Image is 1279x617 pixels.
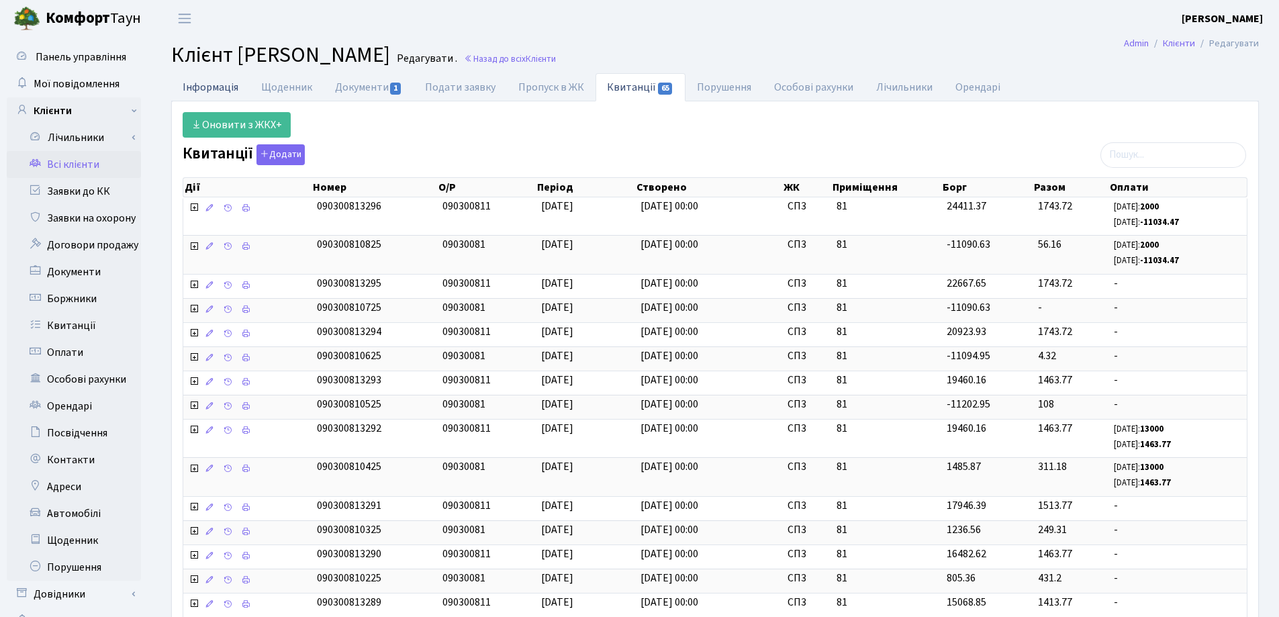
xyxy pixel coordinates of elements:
[13,5,40,32] img: logo.png
[324,73,414,101] a: Документи
[541,199,573,213] span: [DATE]
[541,571,573,585] span: [DATE]
[442,237,485,252] span: 09030081
[312,178,437,197] th: Номер
[46,7,141,30] span: Таун
[7,581,141,608] a: Довідники
[788,237,826,252] span: СП3
[7,70,141,97] a: Мої повідомлення
[1140,461,1164,473] b: 13000
[1124,36,1149,50] a: Admin
[1195,36,1259,51] li: Редагувати
[541,300,573,315] span: [DATE]
[7,312,141,339] a: Квитанції
[1182,11,1263,27] a: [PERSON_NAME]
[541,373,573,387] span: [DATE]
[641,373,698,387] span: [DATE] 00:00
[317,373,381,387] span: 090300813293
[1038,237,1061,252] span: 56.16
[536,178,634,197] th: Період
[1140,477,1171,489] b: 1463.77
[394,52,457,65] small: Редагувати .
[788,373,826,388] span: СП3
[1182,11,1263,26] b: [PERSON_NAME]
[46,7,110,29] b: Комфорт
[788,276,826,291] span: СП3
[641,276,698,291] span: [DATE] 00:00
[837,595,936,610] span: 81
[1114,201,1159,213] small: [DATE]:
[317,547,381,561] span: 090300813290
[7,232,141,258] a: Договори продажу
[7,473,141,500] a: Адреси
[1114,300,1241,316] span: -
[1033,178,1109,197] th: Разом
[1114,438,1171,450] small: [DATE]:
[788,498,826,514] span: СП3
[788,300,826,316] span: СП3
[183,144,305,165] label: Квитанції
[317,459,381,474] span: 090300810425
[1038,348,1056,363] span: 4.32
[442,276,491,291] span: 090300811
[947,373,986,387] span: 19460.16
[641,547,698,561] span: [DATE] 00:00
[641,397,698,412] span: [DATE] 00:00
[442,547,491,561] span: 090300811
[837,547,936,562] span: 81
[442,498,491,513] span: 090300811
[317,397,381,412] span: 090300810525
[541,522,573,537] span: [DATE]
[1140,254,1179,267] b: -11034.47
[641,522,698,537] span: [DATE] 00:00
[1114,348,1241,364] span: -
[944,73,1012,101] a: Орендарі
[641,459,698,474] span: [DATE] 00:00
[837,237,936,252] span: 81
[171,73,250,101] a: Інформація
[317,276,381,291] span: 090300813295
[837,324,936,340] span: 81
[183,178,312,197] th: Дії
[947,498,986,513] span: 17946.39
[788,421,826,436] span: СП3
[947,522,981,537] span: 1236.56
[541,498,573,513] span: [DATE]
[1114,498,1241,514] span: -
[317,324,381,339] span: 090300813294
[1038,522,1067,537] span: 249.31
[390,83,401,95] span: 1
[541,397,573,412] span: [DATE]
[442,348,485,363] span: 09030081
[763,73,865,101] a: Особові рахунки
[317,421,381,436] span: 090300813292
[7,44,141,70] a: Панель управління
[7,258,141,285] a: Документи
[941,178,1033,197] th: Борг
[526,52,556,65] span: Клієнти
[1038,324,1072,339] span: 1743.72
[541,421,573,436] span: [DATE]
[837,421,936,436] span: 81
[7,205,141,232] a: Заявки на охорону
[947,397,990,412] span: -11202.95
[541,324,573,339] span: [DATE]
[1100,142,1246,168] input: Пошук...
[837,276,936,291] span: 81
[541,276,573,291] span: [DATE]
[1114,522,1241,538] span: -
[837,459,936,475] span: 81
[641,324,698,339] span: [DATE] 00:00
[541,348,573,363] span: [DATE]
[7,178,141,205] a: Заявки до КК
[641,498,698,513] span: [DATE] 00:00
[442,397,485,412] span: 09030081
[1114,595,1241,610] span: -
[442,324,491,339] span: 090300811
[1038,459,1067,474] span: 311.18
[641,571,698,585] span: [DATE] 00:00
[837,397,936,412] span: 81
[947,324,986,339] span: 20923.93
[1163,36,1195,50] a: Клієнти
[837,522,936,538] span: 81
